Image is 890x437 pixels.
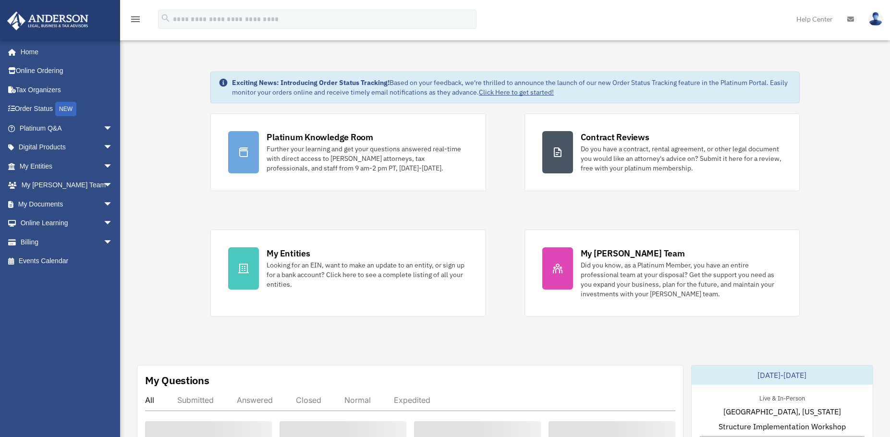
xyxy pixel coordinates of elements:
div: Contract Reviews [581,131,649,143]
a: My Entities Looking for an EIN, want to make an update to an entity, or sign up for a bank accoun... [210,230,486,316]
a: Tax Organizers [7,80,127,99]
div: Looking for an EIN, want to make an update to an entity, or sign up for a bank account? Click her... [267,260,468,289]
a: Billingarrow_drop_down [7,232,127,252]
strong: Exciting News: Introducing Order Status Tracking! [232,78,390,87]
img: User Pic [868,12,883,26]
span: arrow_drop_down [103,194,122,214]
span: arrow_drop_down [103,119,122,138]
a: menu [130,17,141,25]
div: My Entities [267,247,310,259]
a: Online Learningarrow_drop_down [7,214,127,233]
i: search [160,13,171,24]
span: [GEOGRAPHIC_DATA], [US_STATE] [723,406,841,417]
a: My [PERSON_NAME] Teamarrow_drop_down [7,176,127,195]
div: Live & In-Person [752,392,813,402]
div: Answered [237,395,273,405]
a: My [PERSON_NAME] Team Did you know, as a Platinum Member, you have an entire professional team at... [524,230,800,316]
a: Digital Productsarrow_drop_down [7,138,127,157]
a: My Entitiesarrow_drop_down [7,157,127,176]
span: arrow_drop_down [103,214,122,233]
div: [DATE]-[DATE] [692,365,873,385]
span: Structure Implementation Workshop [719,421,846,432]
div: Do you have a contract, rental agreement, or other legal document you would like an attorney's ad... [581,144,782,173]
span: arrow_drop_down [103,157,122,176]
div: Further your learning and get your questions answered real-time with direct access to [PERSON_NAM... [267,144,468,173]
div: Submitted [177,395,214,405]
a: Platinum Knowledge Room Further your learning and get your questions answered real-time with dire... [210,113,486,191]
div: Normal [344,395,371,405]
a: Click Here to get started! [479,88,554,97]
span: arrow_drop_down [103,232,122,252]
a: Home [7,42,122,61]
a: Platinum Q&Aarrow_drop_down [7,119,127,138]
div: My Questions [145,373,209,388]
div: Expedited [394,395,430,405]
a: My Documentsarrow_drop_down [7,194,127,214]
a: Online Ordering [7,61,127,81]
div: Closed [296,395,321,405]
img: Anderson Advisors Platinum Portal [4,12,91,30]
div: Platinum Knowledge Room [267,131,373,143]
a: Events Calendar [7,252,127,271]
div: NEW [55,102,76,116]
div: All [145,395,154,405]
a: Order StatusNEW [7,99,127,119]
i: menu [130,13,141,25]
span: arrow_drop_down [103,176,122,195]
a: Contract Reviews Do you have a contract, rental agreement, or other legal document you would like... [524,113,800,191]
div: My [PERSON_NAME] Team [581,247,685,259]
div: Based on your feedback, we're thrilled to announce the launch of our new Order Status Tracking fe... [232,78,791,97]
span: arrow_drop_down [103,138,122,158]
div: Did you know, as a Platinum Member, you have an entire professional team at your disposal? Get th... [581,260,782,299]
